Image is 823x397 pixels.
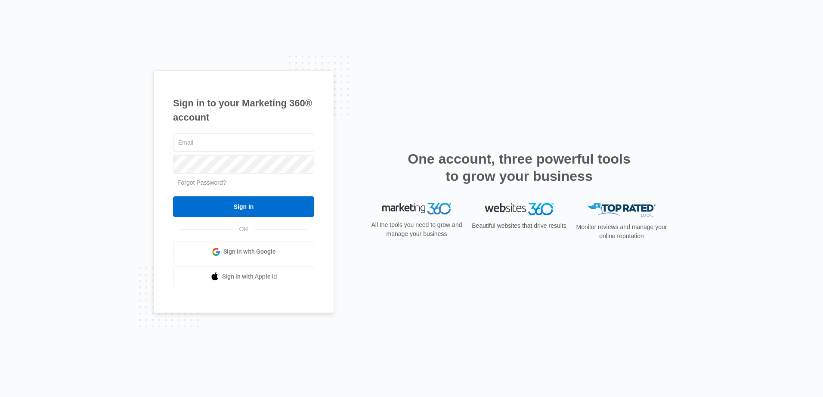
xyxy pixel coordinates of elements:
[173,96,314,124] h1: Sign in to your Marketing 360® account
[471,221,567,230] p: Beautiful websites that drive results
[382,203,451,215] img: Marketing 360
[405,150,633,185] h2: One account, three powerful tools to grow your business
[485,203,554,215] img: Websites 360
[573,223,670,241] p: Monitor reviews and manage your online reputation
[233,225,254,234] span: OR
[222,272,277,281] span: Sign in with Apple Id
[587,203,656,217] img: Top Rated Local
[173,267,314,287] a: Sign in with Apple Id
[173,133,314,152] input: Email
[177,179,226,186] a: Forgot Password?
[368,220,465,239] p: All the tools you need to grow and manage your business
[173,242,314,262] a: Sign in with Google
[223,247,276,256] span: Sign in with Google
[173,196,314,217] input: Sign In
